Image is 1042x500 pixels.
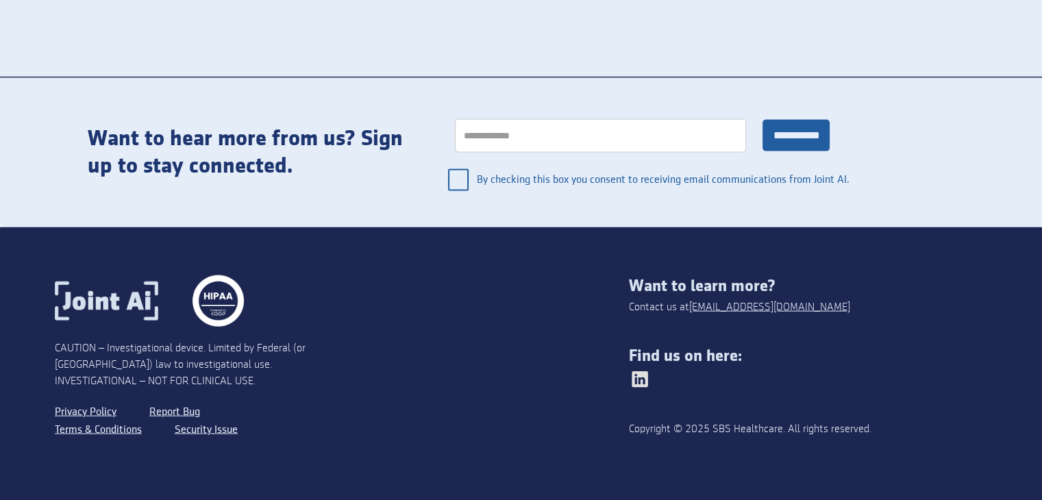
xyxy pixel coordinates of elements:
[149,403,200,421] a: Report Bug
[629,299,850,316] div: Contact us at
[629,421,915,438] div: Copyright © 2025 SBS Healthcare. All rights reserved.
[55,403,116,421] a: Privacy Policy
[88,125,407,180] div: Want to hear more from us? Sign up to stay connected.
[55,340,342,390] div: CAUTION – Investigational device. Limited by Federal (or [GEOGRAPHIC_DATA]) law to investigationa...
[434,105,851,200] form: general interest
[175,421,238,439] a: Security Issue
[629,277,987,296] div: Want to learn more?
[477,164,851,197] span: By checking this box you consent to receiving email communications from Joint AI.
[629,347,987,366] div: Find us on here:
[689,299,850,316] a: [EMAIL_ADDRESS][DOMAIN_NAME]
[55,421,142,439] a: Terms & Conditions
